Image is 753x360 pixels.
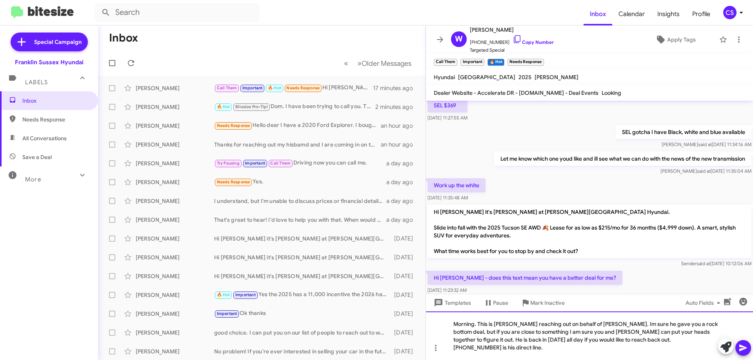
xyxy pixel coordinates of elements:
[286,85,320,90] span: Needs Response
[427,287,467,293] span: [DATE] 11:23:32 AM
[340,55,416,71] nav: Page navigation example
[612,3,651,25] a: Calendar
[660,168,751,174] span: [PERSON_NAME] [DATE] 11:35:04 AM
[686,296,723,310] span: Auto Fields
[214,102,375,111] div: Dom. I have been trying to call you. This is [PERSON_NAME] in sales. I have the elantra n MT here...
[470,34,554,46] span: [PHONE_NUMBER]
[386,178,419,186] div: a day ago
[458,74,515,81] span: [GEOGRAPHIC_DATA]
[339,55,353,71] button: Previous
[362,59,411,68] span: Older Messages
[535,74,578,81] span: [PERSON_NAME]
[477,296,515,310] button: Pause
[651,3,686,25] a: Insights
[136,347,214,355] div: [PERSON_NAME]
[493,296,508,310] span: Pause
[109,32,138,44] h1: Inbox
[455,33,463,45] span: W
[214,347,390,355] div: No problem! If you're ever interested in selling your car in the future, feel free to reach out. ...
[136,235,214,242] div: [PERSON_NAME]
[22,153,52,161] span: Save a Deal
[697,261,710,266] span: said at
[270,161,291,166] span: Call Them
[22,97,89,105] span: Inbox
[662,141,751,147] span: [PERSON_NAME] [DATE] 11:34:16 AM
[427,195,468,201] span: [DATE] 11:35:48 AM
[470,46,554,54] span: Targeted Special
[136,216,214,224] div: [PERSON_NAME]
[698,141,712,147] span: said at
[136,122,214,130] div: [PERSON_NAME]
[679,296,729,310] button: Auto Fields
[635,33,715,47] button: Apply Tags
[432,296,471,310] span: Templates
[373,84,419,92] div: 17 minutes ago
[386,159,419,167] div: a day ago
[427,98,467,112] p: SEL $369
[22,116,89,123] span: Needs Response
[214,121,381,130] div: Hello dear I have a 2020 Ford Explorer. I bought it on installments. I have been paying for it fo...
[214,235,390,242] div: Hi [PERSON_NAME] it's [PERSON_NAME] at [PERSON_NAME][GEOGRAPHIC_DATA] Hyundai. Slide into fall wi...
[214,159,386,168] div: Driving now you can call me.
[214,197,386,205] div: I understand, but I'm unable to discuss prices or financial details. However, we can assess your ...
[390,347,419,355] div: [DATE]
[390,253,419,261] div: [DATE]
[214,329,390,336] div: good choice. I can put you on our list of people to reach out to when they hit the lot by the end...
[494,152,751,166] p: Let me know which one youd like and ill see what we can do with the news of the new transmission
[217,161,240,166] span: Try Pausing
[217,292,230,297] span: 🔥 Hot
[390,329,419,336] div: [DATE]
[25,176,41,183] span: More
[214,141,381,148] div: Thanks for reaching out my hisbamd and I are coming in on thirsday to see [PERSON_NAME]
[427,271,622,285] p: Hi [PERSON_NAME] - does this text mean you have a better deal for me?
[386,216,419,224] div: a day ago
[136,103,214,111] div: [PERSON_NAME]
[344,58,348,68] span: «
[381,122,419,130] div: an hour ago
[434,74,455,81] span: Hyundai
[22,134,67,142] span: All Conversations
[518,74,531,81] span: 2025
[136,291,214,299] div: [PERSON_NAME]
[217,85,237,90] span: Call Them
[245,161,265,166] span: Important
[357,58,362,68] span: »
[25,79,48,86] span: Labels
[530,296,565,310] span: Mark Inactive
[214,309,390,318] div: Ok thanks
[217,179,250,185] span: Needs Response
[95,3,260,22] input: Search
[136,141,214,148] div: [PERSON_NAME]
[242,85,263,90] span: Important
[136,197,214,205] div: [PERSON_NAME]
[723,6,737,19] div: CS
[515,296,571,310] button: Mark Inactive
[487,59,504,66] small: 🔥 Hot
[390,235,419,242] div: [DATE]
[697,168,711,174] span: said at
[11,33,88,51] a: Special Campaign
[686,3,717,25] span: Profile
[214,290,390,299] div: Yes the 2025 has a 11,000 incentive the 2026 hasn't been released or built yet so I'm unsure why ...
[513,39,554,45] a: Copy Number
[136,178,214,186] div: [PERSON_NAME]
[616,125,751,139] p: SEL gotcha I have Black, white and blue avaliable
[717,6,744,19] button: CS
[217,104,230,109] span: 🔥 Hot
[217,311,237,316] span: Important
[386,197,419,205] div: a day ago
[390,272,419,280] div: [DATE]
[268,85,281,90] span: 🔥 Hot
[214,253,390,261] div: Hi [PERSON_NAME] it's [PERSON_NAME] at [PERSON_NAME][GEOGRAPHIC_DATA] Hyundai. Slide into fall wi...
[136,253,214,261] div: [PERSON_NAME]
[460,59,484,66] small: Important
[136,310,214,318] div: [PERSON_NAME]
[235,292,256,297] span: Important
[136,329,214,336] div: [PERSON_NAME]
[34,38,82,46] span: Special Campaign
[667,33,696,47] span: Apply Tags
[214,272,390,280] div: Hi [PERSON_NAME] it's [PERSON_NAME] at [PERSON_NAME][GEOGRAPHIC_DATA] Hyundai. Slide into fall wi...
[15,58,84,66] div: Franklin Sussex Hyundai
